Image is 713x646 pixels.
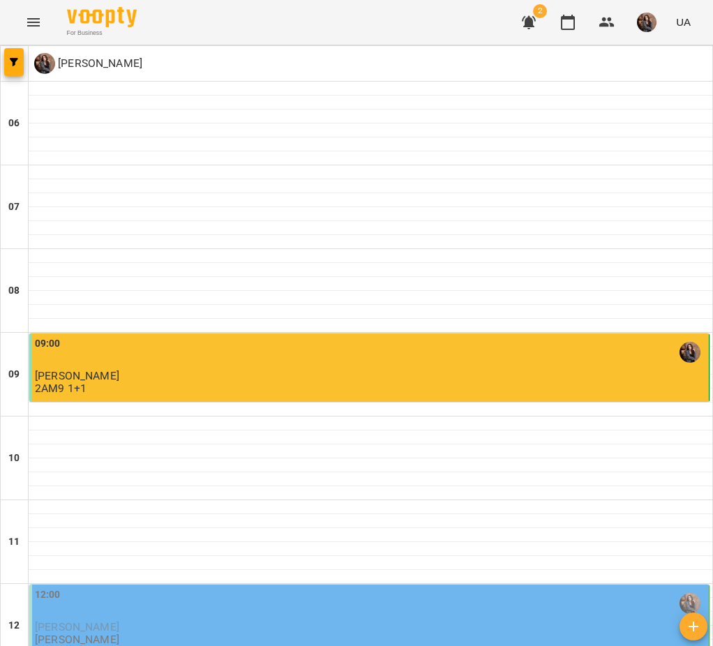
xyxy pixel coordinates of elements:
[35,336,61,352] label: 09:00
[35,620,119,633] span: [PERSON_NAME]
[8,451,20,466] h6: 10
[34,53,142,74] div: Прокопенко Поліна Олександрівна
[35,369,119,382] span: [PERSON_NAME]
[637,13,656,32] img: 6c17d95c07e6703404428ddbc75e5e60.jpg
[34,53,55,74] img: П
[8,116,20,131] h6: 06
[676,15,691,29] span: UA
[67,7,137,27] img: Voopty Logo
[35,587,61,603] label: 12:00
[55,55,142,72] p: [PERSON_NAME]
[8,200,20,215] h6: 07
[8,534,20,550] h6: 11
[8,618,20,633] h6: 12
[35,382,87,394] p: 2АМ9 1+1
[8,367,20,382] h6: 09
[670,9,696,35] button: UA
[680,613,707,640] button: Створити урок
[8,283,20,299] h6: 08
[34,53,142,74] a: П [PERSON_NAME]
[680,593,700,614] img: Прокопенко Поліна Олександрівна
[35,633,119,645] p: [PERSON_NAME]
[67,29,137,38] span: For Business
[17,6,50,39] button: Menu
[680,342,700,363] img: Прокопенко Поліна Олександрівна
[533,4,547,18] span: 2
